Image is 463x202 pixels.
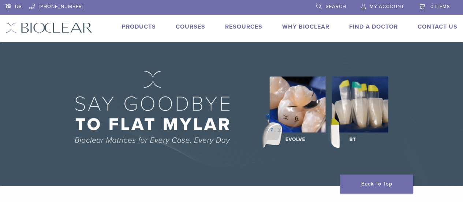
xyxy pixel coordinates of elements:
[326,4,346,10] span: Search
[340,175,413,194] a: Back To Top
[225,23,262,30] a: Resources
[349,23,398,30] a: Find A Doctor
[418,23,458,30] a: Contact Us
[282,23,329,30] a: Why Bioclear
[176,23,205,30] a: Courses
[430,4,450,10] span: 0 items
[370,4,404,10] span: My Account
[122,23,156,30] a: Products
[5,22,92,33] img: Bioclear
